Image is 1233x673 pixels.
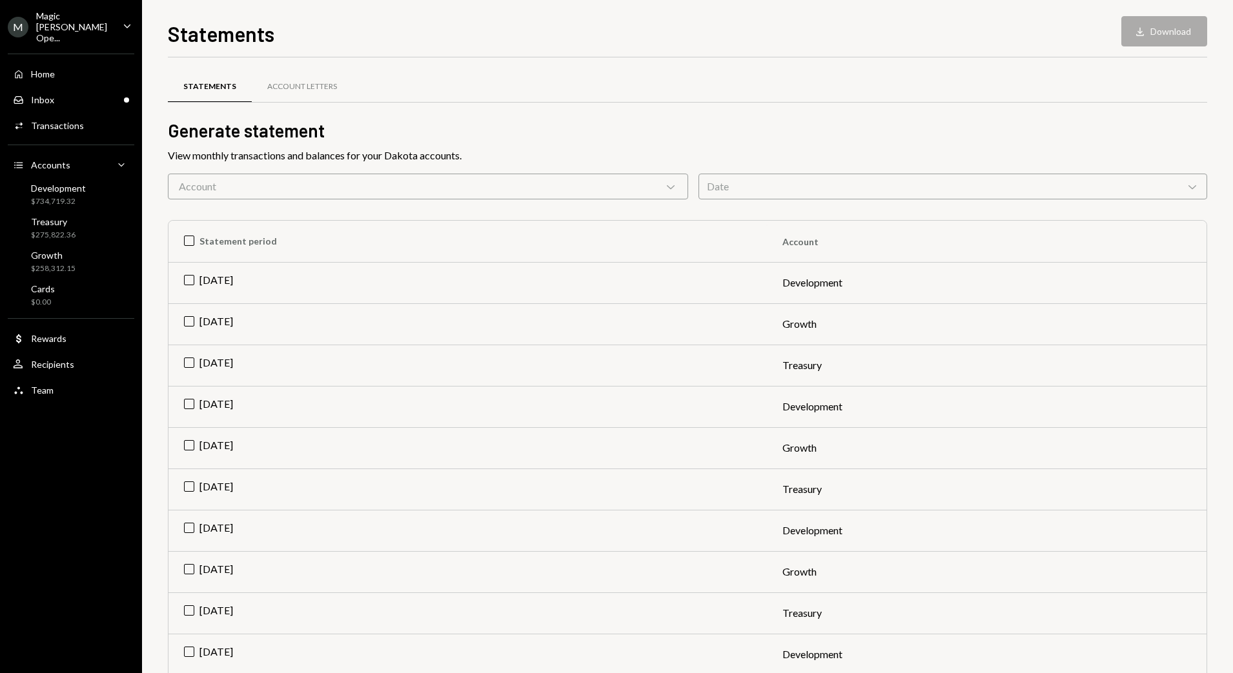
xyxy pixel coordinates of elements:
div: $275,822.36 [31,230,76,241]
div: Transactions [31,120,84,131]
a: Cards$0.00 [8,279,134,310]
div: M [8,17,28,37]
a: Treasury$275,822.36 [8,212,134,243]
div: View monthly transactions and balances for your Dakota accounts. [168,148,1207,163]
div: Treasury [31,216,76,227]
td: Development [767,510,1207,551]
div: Inbox [31,94,54,105]
a: Transactions [8,114,134,137]
a: Growth$258,312.15 [8,246,134,277]
a: Statements [168,70,252,103]
div: Home [31,68,55,79]
td: Growth [767,427,1207,468]
td: Treasury [767,468,1207,510]
td: Development [767,386,1207,427]
div: Magic [PERSON_NAME] Ope... [36,10,112,43]
a: Rewards [8,326,134,350]
a: Development$734,719.32 [8,179,134,210]
th: Account [767,221,1207,262]
a: Inbox [8,88,134,111]
td: Growth [767,303,1207,345]
div: Account Letters [267,81,337,92]
div: Development [31,183,86,194]
a: Accounts [8,153,134,176]
td: Treasury [767,345,1207,386]
div: Statements [183,81,236,92]
td: Development [767,262,1207,303]
h2: Generate statement [168,118,1207,143]
div: $258,312.15 [31,263,76,274]
div: Account [168,174,688,199]
div: Accounts [31,159,70,170]
a: Account Letters [252,70,352,103]
a: Team [8,378,134,401]
td: Treasury [767,592,1207,634]
a: Home [8,62,134,85]
div: Recipients [31,359,74,370]
div: $734,719.32 [31,196,86,207]
div: Cards [31,283,55,294]
div: Growth [31,250,76,261]
a: Recipients [8,352,134,376]
div: Date [698,174,1207,199]
div: Rewards [31,333,66,344]
div: $0.00 [31,297,55,308]
td: Growth [767,551,1207,592]
h1: Statements [168,21,274,46]
div: Team [31,385,54,396]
